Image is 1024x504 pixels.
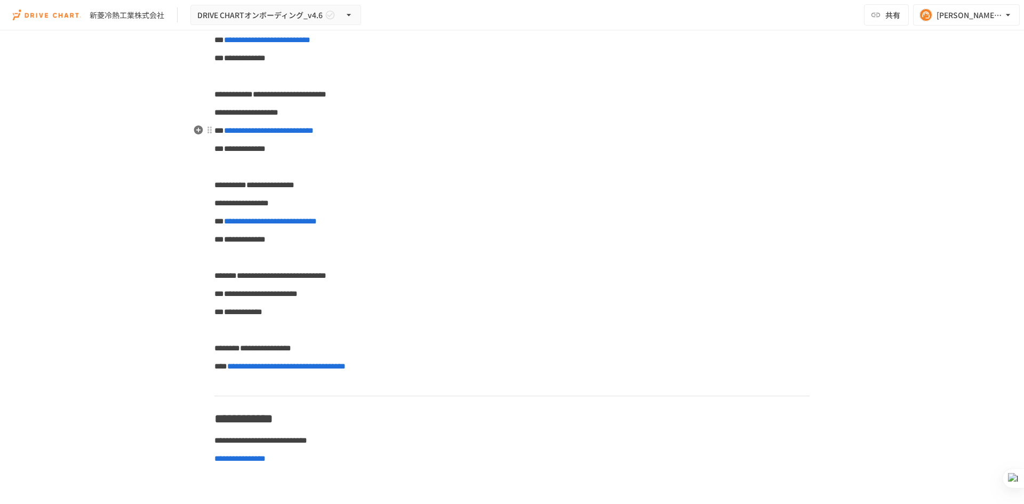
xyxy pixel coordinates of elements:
[937,9,1003,22] div: [PERSON_NAME][EMAIL_ADDRESS][DOMAIN_NAME]
[190,5,361,26] button: DRIVE CHARTオンボーディング_v4.6
[885,9,900,21] span: 共有
[90,10,164,21] div: 新菱冷熱工業株式会社
[197,9,323,22] span: DRIVE CHARTオンボーディング_v4.6
[13,6,81,23] img: i9VDDS9JuLRLX3JIUyK59LcYp6Y9cayLPHs4hOxMB9W
[864,4,909,26] button: 共有
[913,4,1020,26] button: [PERSON_NAME][EMAIL_ADDRESS][DOMAIN_NAME]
